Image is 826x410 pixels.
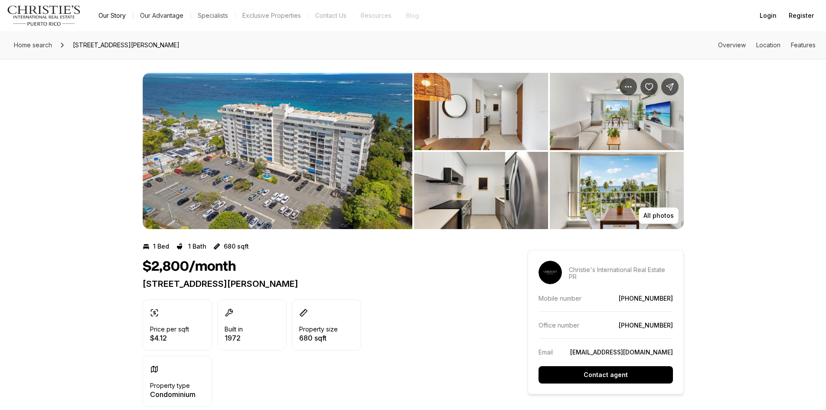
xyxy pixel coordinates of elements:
[308,10,353,22] button: Contact Us
[133,10,190,22] a: Our Advantage
[760,12,777,19] span: Login
[756,41,780,49] a: Skip to: Location
[150,326,189,333] p: Price per sqft
[299,335,338,341] p: 680 sqft
[224,243,249,250] p: 680 sqft
[619,295,673,302] a: [PHONE_NUMBER]
[143,73,412,229] li: 1 of 5
[640,78,658,95] button: Save Property: 2305 LAUREL #5
[10,38,56,52] a: Home search
[299,326,338,333] p: Property size
[188,243,206,250] p: 1 Bath
[399,10,426,22] a: Blog
[539,366,673,384] button: Contact agent
[570,348,673,356] a: [EMAIL_ADDRESS][DOMAIN_NAME]
[569,266,673,280] p: Christie's International Real Estate PR
[14,41,52,49] span: Home search
[639,207,679,224] button: All photos
[789,12,814,19] span: Register
[150,382,190,389] p: Property type
[791,41,816,49] a: Skip to: Features
[584,371,628,378] p: Contact agent
[191,10,235,22] a: Specialists
[718,41,746,49] a: Skip to: Overview
[550,73,684,150] button: View image gallery
[69,38,183,52] span: [STREET_ADDRESS][PERSON_NAME]
[784,7,819,24] button: Register
[7,5,81,26] img: logo
[150,391,196,398] p: Condominium
[354,10,398,22] a: Resources
[143,259,236,275] h1: $2,800/month
[539,348,553,356] p: Email
[153,243,169,250] p: 1 Bed
[754,7,782,24] button: Login
[143,73,412,229] button: View image gallery
[550,152,684,229] button: View image gallery
[661,78,679,95] button: Share Property: 2305 LAUREL #5
[414,152,548,229] button: View image gallery
[414,73,548,150] button: View image gallery
[225,335,243,341] p: 1972
[643,212,674,219] p: All photos
[619,321,673,329] a: [PHONE_NUMBER]
[143,73,684,229] div: Listing Photos
[718,42,816,49] nav: Page section menu
[225,326,243,333] p: Built in
[539,295,581,302] p: Mobile number
[539,321,579,329] p: Office number
[620,78,637,95] button: Property options
[414,73,684,229] li: 2 of 5
[143,279,496,289] p: [STREET_ADDRESS][PERSON_NAME]
[150,335,189,341] p: $4.12
[91,10,133,22] a: Our Story
[235,10,308,22] a: Exclusive Properties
